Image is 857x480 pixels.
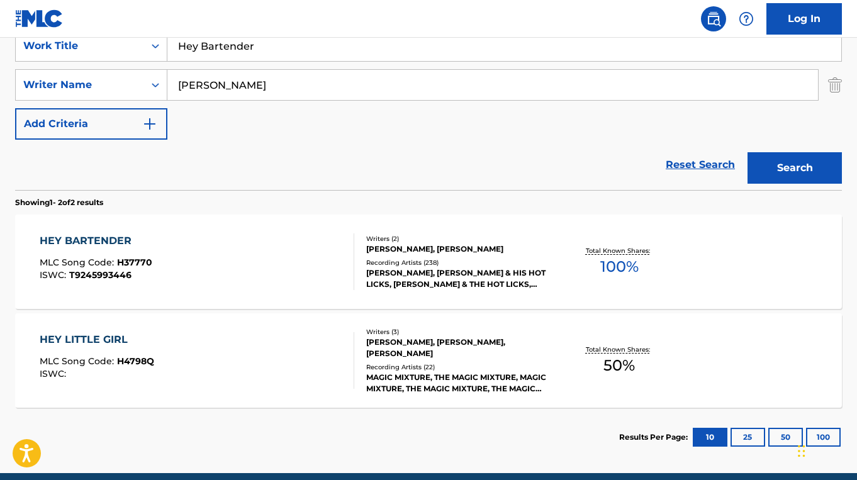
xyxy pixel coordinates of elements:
div: Drag [798,432,805,470]
img: MLC Logo [15,9,64,28]
span: H4798Q [117,355,154,367]
div: HEY LITTLE GIRL [40,332,154,347]
img: help [739,11,754,26]
div: [PERSON_NAME], [PERSON_NAME] & HIS HOT LICKS, [PERSON_NAME] & THE HOT LICKS, MOVIE SOUNDTRACK ALL... [366,267,551,290]
a: Log In [766,3,842,35]
img: 9d2ae6d4665cec9f34b9.svg [142,116,157,131]
a: HEY LITTLE GIRLMLC Song Code:H4798QISWC:Writers (3)[PERSON_NAME], [PERSON_NAME], [PERSON_NAME]Rec... [15,313,842,408]
div: [PERSON_NAME], [PERSON_NAME] [366,243,551,255]
button: 50 [768,428,803,447]
div: Recording Artists ( 238 ) [366,258,551,267]
button: 10 [693,428,727,447]
span: T9245993446 [69,269,132,281]
a: Reset Search [659,151,741,179]
div: MAGIC MIXTURE, THE MAGIC MIXTURE, MAGIC MIXTURE, THE MAGIC MIXTURE, THE MAGIC MIXTURE [366,372,551,394]
button: 25 [731,428,765,447]
p: Total Known Shares: [586,246,653,255]
span: MLC Song Code : [40,355,117,367]
button: Search [748,152,842,184]
div: HEY BARTENDER [40,233,152,248]
span: 50 % [603,354,635,377]
iframe: Chat Widget [794,420,857,480]
div: [PERSON_NAME], [PERSON_NAME], [PERSON_NAME] [366,337,551,359]
a: HEY BARTENDERMLC Song Code:H37770ISWC:T9245993446Writers (2)[PERSON_NAME], [PERSON_NAME]Recording... [15,215,842,309]
span: ISWC : [40,368,69,379]
div: Writers ( 3 ) [366,327,551,337]
span: MLC Song Code : [40,257,117,268]
div: Recording Artists ( 22 ) [366,362,551,372]
p: Results Per Page: [619,432,691,443]
span: ISWC : [40,269,69,281]
div: Writers ( 2 ) [366,234,551,243]
button: Add Criteria [15,108,167,140]
div: Help [734,6,759,31]
form: Search Form [15,30,842,190]
div: Work Title [23,38,137,53]
img: Delete Criterion [828,69,842,101]
p: Showing 1 - 2 of 2 results [15,197,103,208]
img: search [706,11,721,26]
span: 100 % [600,255,639,278]
a: Public Search [701,6,726,31]
div: Writer Name [23,77,137,92]
span: H37770 [117,257,152,268]
p: Total Known Shares: [586,345,653,354]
